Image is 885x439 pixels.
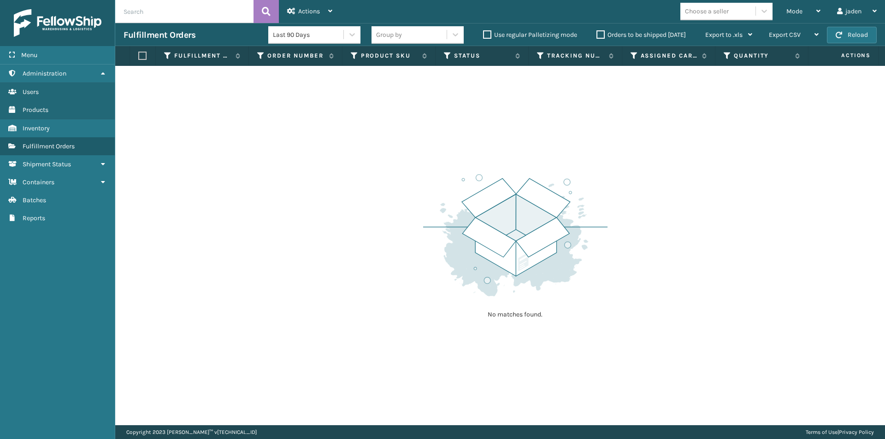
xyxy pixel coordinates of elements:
a: Privacy Policy [839,429,874,435]
label: Fulfillment Order Id [174,52,231,60]
span: Fulfillment Orders [23,142,75,150]
span: Shipment Status [23,160,71,168]
label: Product SKU [361,52,418,60]
span: Batches [23,196,46,204]
label: Quantity [734,52,791,60]
span: Containers [23,178,54,186]
span: Export to .xls [705,31,743,39]
label: Order Number [267,52,324,60]
button: Reload [827,27,877,43]
div: Choose a seller [685,6,729,16]
span: Mode [786,7,802,15]
span: Actions [811,48,876,63]
span: Actions [298,7,320,15]
div: Last 90 Days [273,30,344,40]
span: Export CSV [769,31,801,39]
span: Menu [21,51,37,59]
label: Tracking Number [547,52,604,60]
a: Terms of Use [806,429,838,435]
label: Status [454,52,511,60]
span: Users [23,88,39,96]
h3: Fulfillment Orders [124,29,195,41]
img: logo [14,9,101,37]
span: Reports [23,214,45,222]
span: Inventory [23,124,50,132]
p: Copyright 2023 [PERSON_NAME]™ v [TECHNICAL_ID] [126,425,257,439]
div: | [806,425,874,439]
label: Assigned Carrier Service [641,52,697,60]
div: Group by [376,30,402,40]
span: Products [23,106,48,114]
label: Use regular Palletizing mode [483,31,577,39]
span: Administration [23,70,66,77]
label: Orders to be shipped [DATE] [596,31,686,39]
